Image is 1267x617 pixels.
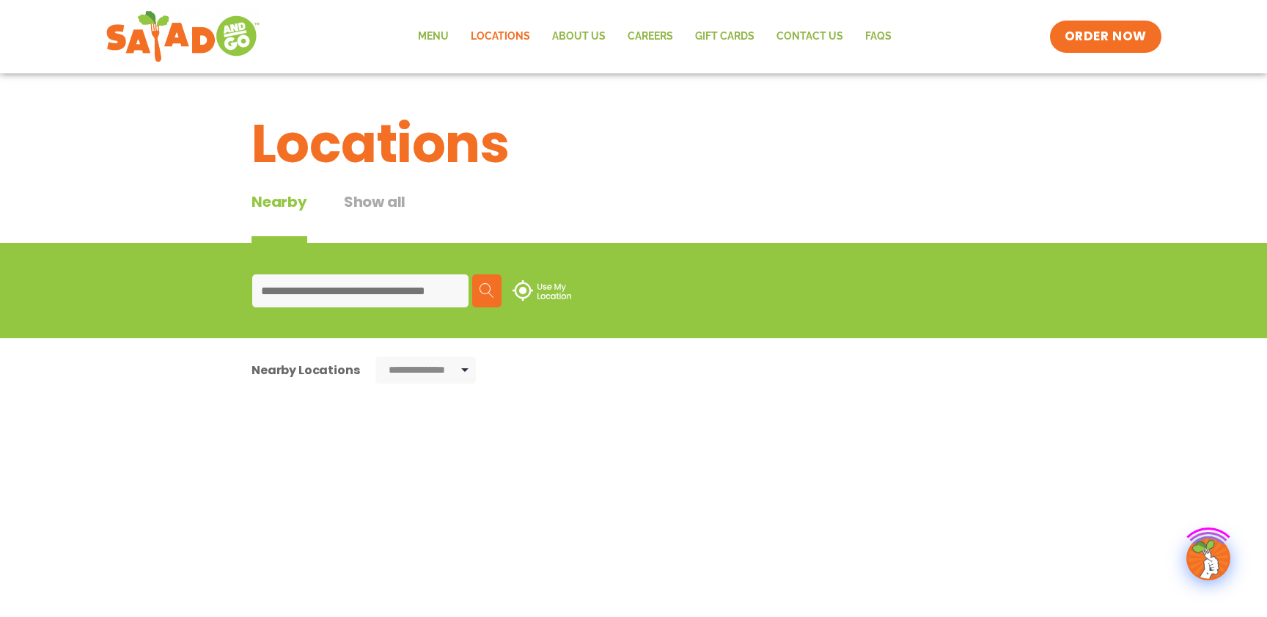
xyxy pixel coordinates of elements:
[407,20,460,54] a: Menu
[541,20,617,54] a: About Us
[251,191,442,243] div: Tabbed content
[854,20,903,54] a: FAQs
[1050,21,1161,53] a: ORDER NOW
[407,20,903,54] nav: Menu
[513,280,571,301] img: use-location.svg
[251,361,359,379] div: Nearby Locations
[251,104,1016,183] h1: Locations
[617,20,684,54] a: Careers
[1065,28,1147,45] span: ORDER NOW
[251,191,307,243] div: Nearby
[460,20,541,54] a: Locations
[480,283,494,298] img: search.svg
[344,191,405,243] button: Show all
[684,20,765,54] a: GIFT CARDS
[106,7,260,66] img: new-SAG-logo-768×292
[765,20,854,54] a: Contact Us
